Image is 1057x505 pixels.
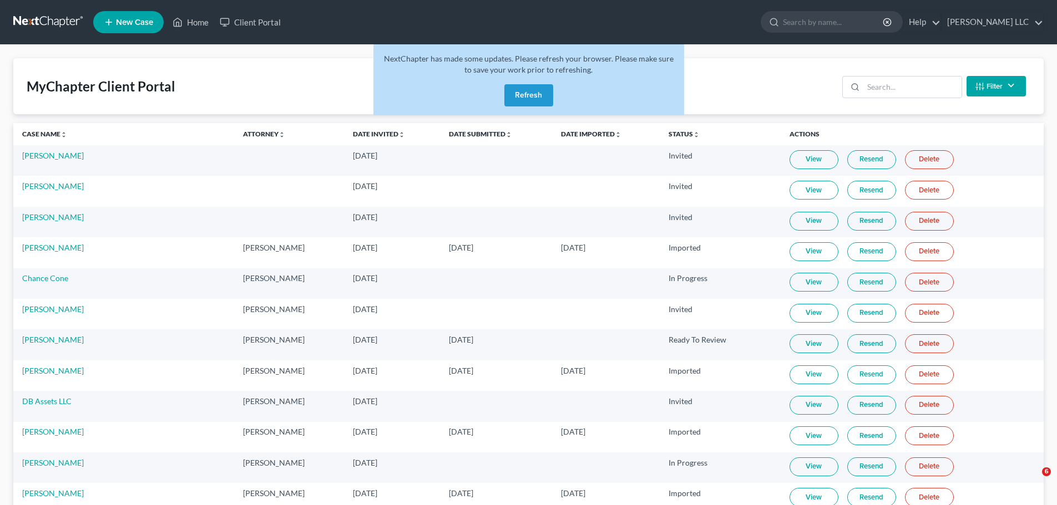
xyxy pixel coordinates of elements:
a: Delete [905,181,954,200]
span: [DATE] [561,366,585,375]
span: [DATE] [353,212,377,222]
a: Resend [847,150,896,169]
a: Delete [905,242,954,261]
a: Resend [847,242,896,261]
a: View [790,365,838,384]
a: Resend [847,426,896,445]
td: Invited [660,299,781,329]
a: Client Portal [214,12,286,32]
a: View [790,304,838,323]
a: Delete [905,273,954,292]
span: 6 [1042,467,1051,476]
a: Attorneyunfold_more [243,130,285,138]
span: [DATE] [561,243,585,252]
a: View [790,242,838,261]
i: unfold_more [60,131,67,138]
a: [PERSON_NAME] LLC [942,12,1043,32]
input: Search by name... [783,12,884,32]
span: [DATE] [449,427,473,436]
i: unfold_more [693,131,700,138]
a: View [790,334,838,353]
td: [PERSON_NAME] [234,452,343,483]
td: In Progress [660,452,781,483]
span: [DATE] [449,366,473,375]
td: [PERSON_NAME] [234,299,343,329]
a: View [790,212,838,231]
a: Resend [847,334,896,353]
td: [PERSON_NAME] [234,422,343,452]
span: [DATE] [449,243,473,252]
span: [DATE] [353,335,377,344]
th: Actions [781,123,1044,145]
td: Invited [660,145,781,176]
span: [DATE] [561,488,585,498]
span: [DATE] [449,335,473,344]
span: [DATE] [353,181,377,191]
a: Delete [905,304,954,323]
span: [DATE] [353,396,377,406]
a: Date Importedunfold_more [561,130,621,138]
a: Delete [905,150,954,169]
td: Imported [660,237,781,268]
a: View [790,273,838,292]
td: [PERSON_NAME] [234,329,343,360]
a: Date Invitedunfold_more [353,130,405,138]
a: [PERSON_NAME] [22,335,84,344]
span: [DATE] [449,488,473,498]
a: Resend [847,304,896,323]
i: unfold_more [615,131,621,138]
a: Date Submittedunfold_more [449,130,512,138]
td: Invited [660,207,781,237]
input: Search... [863,76,962,98]
span: [DATE] [353,243,377,252]
a: [PERSON_NAME] [22,427,84,436]
span: New Case [116,18,153,27]
span: [DATE] [353,427,377,436]
td: Ready To Review [660,329,781,360]
a: [PERSON_NAME] [22,304,84,314]
a: [PERSON_NAME] [22,212,84,222]
span: [DATE] [353,304,377,314]
a: Chance Cone [22,273,68,283]
td: [PERSON_NAME] [234,237,343,268]
td: [PERSON_NAME] [234,268,343,299]
a: [PERSON_NAME] [22,458,84,467]
span: [DATE] [353,366,377,375]
a: Help [903,12,940,32]
span: [DATE] [561,427,585,436]
i: unfold_more [279,131,285,138]
a: Resend [847,273,896,292]
span: [DATE] [353,151,377,160]
a: View [790,457,838,476]
td: [PERSON_NAME] [234,360,343,391]
td: Imported [660,422,781,452]
a: Delete [905,334,954,353]
td: [PERSON_NAME] [234,391,343,421]
button: Filter [967,76,1026,96]
a: View [790,150,838,169]
i: unfold_more [505,131,512,138]
div: MyChapter Client Portal [27,78,175,95]
a: [PERSON_NAME] [22,243,84,252]
a: Resend [847,365,896,384]
td: Invited [660,391,781,421]
a: View [790,426,838,445]
a: Case Nameunfold_more [22,130,67,138]
a: View [790,181,838,200]
span: [DATE] [353,273,377,283]
a: [PERSON_NAME] [22,366,84,375]
a: Statusunfold_more [669,130,700,138]
a: Resend [847,457,896,476]
td: Imported [660,360,781,391]
i: unfold_more [398,131,405,138]
a: Resend [847,212,896,231]
span: [DATE] [353,458,377,467]
span: NextChapter has made some updates. Please refresh your browser. Please make sure to save your wor... [384,54,674,74]
a: Delete [905,365,954,384]
a: Delete [905,457,954,476]
a: DB Assets LLC [22,396,72,406]
a: Resend [847,396,896,415]
a: View [790,396,838,415]
span: [DATE] [353,488,377,498]
a: Home [167,12,214,32]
